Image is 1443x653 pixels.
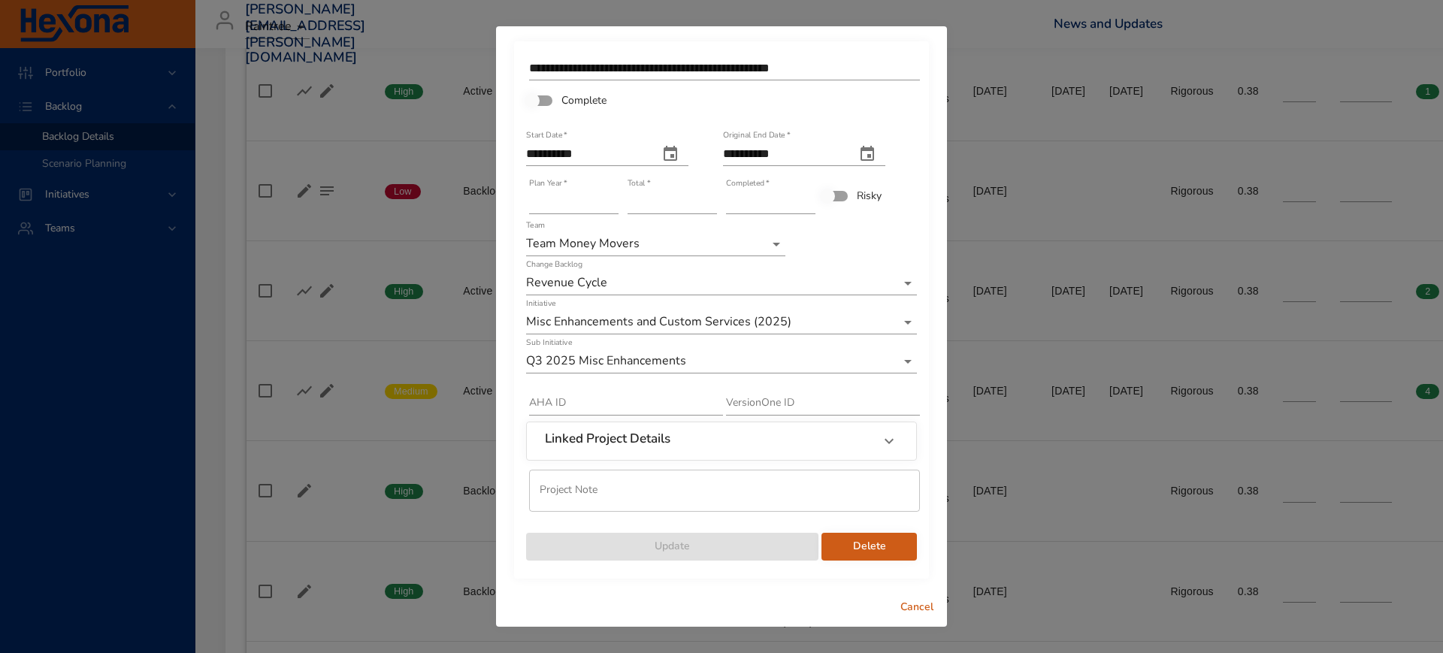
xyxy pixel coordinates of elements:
button: start date [652,136,688,172]
label: Completed [726,179,770,187]
h6: Linked Project Details [545,431,670,446]
button: original end date [849,136,885,172]
span: Complete [561,92,607,108]
label: Original End Date [723,131,790,139]
label: Change Backlog [526,260,582,268]
label: Initiative [526,299,555,307]
div: Team Money Movers [526,232,785,256]
button: Delete [821,533,917,561]
span: Delete [833,537,905,556]
label: Total [628,179,650,187]
span: Cancel [899,598,935,617]
label: Plan Year [529,179,567,187]
label: Sub Initiative [526,338,572,346]
div: Revenue Cycle [526,271,917,295]
div: Misc Enhancements and Custom Services (2025) [526,310,917,334]
span: Risky [857,188,882,204]
div: Q3 2025 Misc Enhancements [526,349,917,373]
label: Start Date [526,131,567,139]
div: Linked Project Details [527,422,916,460]
button: Cancel [893,594,941,621]
label: Team [526,221,545,229]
